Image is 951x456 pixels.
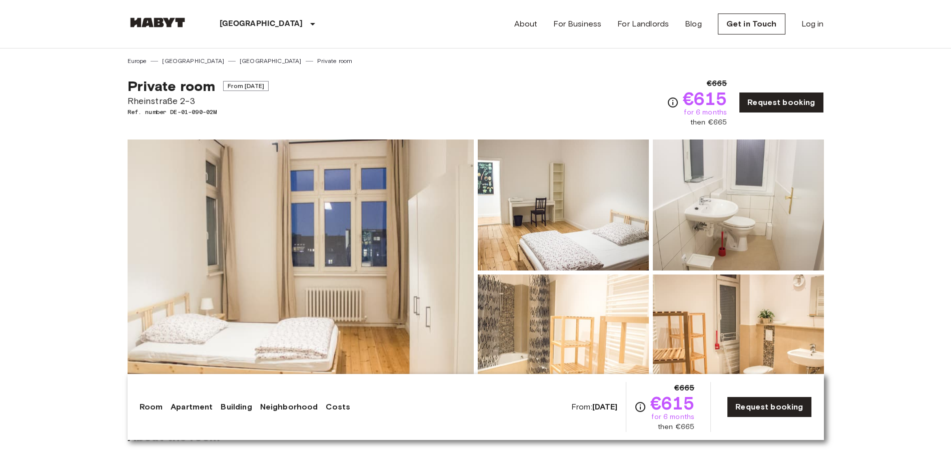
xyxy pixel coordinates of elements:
span: From [DATE] [223,81,269,91]
a: Neighborhood [260,401,318,413]
a: For Landlords [617,18,669,30]
a: Request booking [739,92,823,113]
a: Room [140,401,163,413]
span: €615 [683,89,727,107]
img: Picture of unit DE-01-090-02M [478,139,649,270]
svg: Check cost overview for full price breakdown. Please note that discounts apply to new joiners onl... [634,401,646,413]
a: Building [221,401,252,413]
svg: Check cost overview for full price breakdown. Please note that discounts apply to new joiners onl... [667,96,679,108]
p: [GEOGRAPHIC_DATA] [220,18,303,30]
a: Europe [128,56,147,65]
span: Ref. number DE-01-090-02M [128,107,269,116]
a: Log in [801,18,824,30]
b: [DATE] [592,402,618,411]
a: Request booking [727,396,811,417]
a: [GEOGRAPHIC_DATA] [162,56,224,65]
span: €615 [650,394,695,412]
img: Picture of unit DE-01-090-02M [478,274,649,405]
a: [GEOGRAPHIC_DATA] [240,56,302,65]
span: then €665 [658,422,694,432]
a: Apartment [171,401,213,413]
span: €665 [707,77,727,89]
span: for 6 months [684,107,727,117]
img: Marketing picture of unit DE-01-090-02M [128,139,474,405]
img: Picture of unit DE-01-090-02M [653,139,824,270]
a: Costs [326,401,350,413]
img: Habyt [128,17,188,27]
a: For Business [553,18,601,30]
a: Get in Touch [718,13,785,34]
a: Blog [685,18,702,30]
a: Private room [317,56,353,65]
span: Private room [128,77,216,94]
img: Picture of unit DE-01-090-02M [653,274,824,405]
span: then €665 [690,117,727,127]
a: About [514,18,538,30]
span: Rheinstraße 2-3 [128,94,269,107]
span: €665 [674,382,695,394]
span: From: [571,401,618,412]
span: for 6 months [651,412,694,422]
